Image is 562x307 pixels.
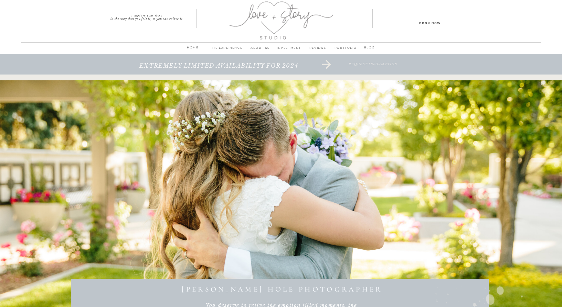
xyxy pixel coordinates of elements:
p: I capture your story in the way that you felt it, so you can relive it. [98,14,197,19]
a: REVIEWS [304,45,332,55]
a: I capture your storyin the way that you felt it, so you can relive it. [98,14,197,19]
a: request information [312,62,434,76]
a: ABOUT us [246,45,275,55]
a: Book Now [399,20,461,25]
a: PORTFOLIO [332,45,359,55]
h1: [PERSON_NAME] hole photographer [70,285,495,293]
a: THE EXPERIENCE [207,45,246,55]
a: INVESTMENT [275,45,304,55]
a: extremely limited availability for 2024 [116,62,321,76]
a: home [184,45,202,54]
a: BLOG [360,45,379,51]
